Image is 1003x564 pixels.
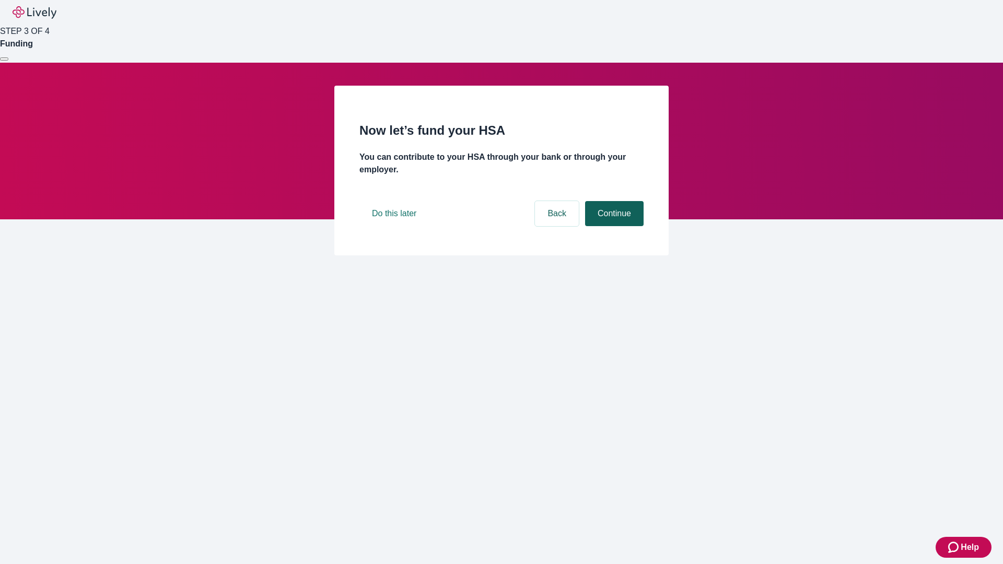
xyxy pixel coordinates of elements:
button: Continue [585,201,644,226]
button: Zendesk support iconHelp [936,537,992,558]
h4: You can contribute to your HSA through your bank or through your employer. [359,151,644,176]
span: Help [961,541,979,554]
button: Back [535,201,579,226]
h2: Now let’s fund your HSA [359,121,644,140]
button: Do this later [359,201,429,226]
svg: Zendesk support icon [948,541,961,554]
img: Lively [13,6,56,19]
